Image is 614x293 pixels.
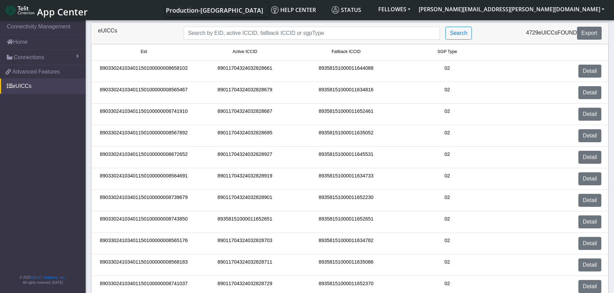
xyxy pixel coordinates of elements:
button: [PERSON_NAME][EMAIL_ADDRESS][PERSON_NAME][DOMAIN_NAME] [415,3,609,15]
div: 89358151000011652461 [295,108,396,121]
div: 89358151000011634733 [295,172,396,185]
span: SGP Type [438,49,457,55]
span: Production-[GEOGRAPHIC_DATA] [166,6,263,14]
div: 89358151000011645531 [295,151,396,164]
span: 4729 [526,30,538,36]
div: 89011704324032828661 [194,65,295,78]
span: App Center [37,5,88,18]
div: 89358151000011635086 [295,258,396,271]
div: 89358151000011635052 [295,129,396,142]
div: 89011704324032828729 [194,280,295,293]
span: found [557,30,577,36]
a: Detail [578,86,601,99]
div: 02 [397,215,498,228]
a: Status [329,3,374,17]
div: 02 [397,129,498,142]
div: 02 [397,194,498,207]
div: 89011704324032828695 [194,129,295,142]
a: Detail [578,280,601,293]
a: Detail [578,237,601,250]
div: 02 [397,108,498,121]
div: 89033024103401150100000008568183 [93,258,194,271]
a: Telit IoT Solutions, Inc. [31,276,65,279]
div: 02 [397,65,498,78]
span: Fallback ICCID [332,49,361,55]
div: 02 [397,258,498,271]
span: Advanced Features [12,68,60,76]
div: 89011704324032828679 [194,86,295,99]
span: eUICCs [538,30,557,36]
div: 89033024103401150100000008739679 [93,194,194,207]
span: Export [581,30,597,36]
a: Detail [578,129,601,142]
div: 02 [397,172,498,185]
div: 89011704324032828687 [194,108,295,121]
div: 02 [397,151,498,164]
div: 89358151000011634816 [295,86,396,99]
div: 89033024103401150100000008565176 [93,237,194,250]
div: 89358151000011634782 [295,237,396,250]
span: Status [332,6,361,14]
a: Detail [578,108,601,121]
div: 89033024103401150100000008741910 [93,108,194,121]
div: 89033024103401150100000008565467 [93,86,194,99]
button: FELLOWES [374,3,415,15]
div: eUICCs [93,27,179,40]
div: 89033024103401150100000008743850 [93,215,194,228]
img: status.svg [332,6,339,14]
a: Detail [578,172,601,185]
a: Detail [578,65,601,78]
span: Connections [14,53,44,62]
button: Export [577,27,602,40]
div: 89358151000011652651 [194,215,295,228]
img: knowledge.svg [271,6,279,14]
div: 89033024103401150100000008658102 [93,65,194,78]
div: 02 [397,86,498,99]
a: Detail [578,258,601,271]
a: App Center [5,3,87,17]
div: 89011704324032828919 [194,172,295,185]
div: 89033024103401150100000008741037 [93,280,194,293]
div: 89011704324032828901 [194,194,295,207]
div: 02 [397,280,498,293]
div: 89033024103401150100000008564691 [93,172,194,185]
div: 89358151000011652651 [295,215,396,228]
a: Detail [578,194,601,207]
input: Search... [184,27,440,40]
div: 89011704324032828703 [194,237,295,250]
span: Active ICCID [233,49,257,55]
a: Detail [578,215,601,228]
span: Eid [141,49,147,55]
div: 89358151000011644088 [295,65,396,78]
div: 89011704324032828711 [194,258,295,271]
div: 89011704324032828927 [194,151,295,164]
img: logo-telit-cinterion-gw-new.png [5,5,34,16]
a: Help center [268,3,329,17]
button: Search [445,27,472,40]
span: Help center [271,6,316,14]
a: Your current platform instance [165,3,263,17]
div: 02 [397,237,498,250]
div: 89033024103401150100000008567892 [93,129,194,142]
div: 89033024103401150100000008672652 [93,151,194,164]
div: 89358151000011652370 [295,280,396,293]
div: 89358151000011652230 [295,194,396,207]
a: Detail [578,151,601,164]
